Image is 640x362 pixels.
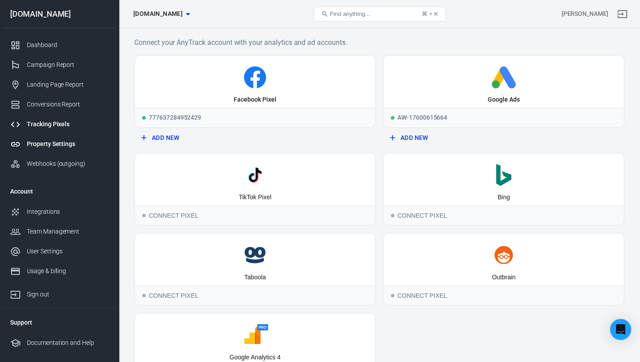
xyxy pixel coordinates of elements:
[27,159,109,168] div: Webhooks (outgoing)
[134,37,625,48] h6: Connect your AnyTrack account with your analytics and ad accounts.
[142,116,146,120] span: Running
[3,261,116,281] a: Usage & billing
[3,114,116,134] a: Tracking Pixels
[3,75,116,95] a: Landing Page Report
[3,202,116,222] a: Integrations
[492,273,516,282] div: Outbrain
[383,153,625,226] button: BingConnect PixelConnect Pixel
[612,4,633,25] a: Sign out
[27,290,109,299] div: Sign out
[230,353,281,362] div: Google Analytics 4
[3,181,116,202] li: Account
[27,80,109,89] div: Landing Page Report
[135,108,375,127] div: 777637284952429
[3,55,116,75] a: Campaign Report
[27,247,109,256] div: User Settings
[562,9,608,18] div: Account id: 7D9VSqxT
[3,10,116,18] div: [DOMAIN_NAME]
[497,193,510,202] div: Bing
[488,95,520,104] div: Google Ads
[27,338,109,347] div: Documentation and Help
[384,108,624,127] div: AW-17600615664
[391,294,394,297] span: Connect Pixel
[27,120,109,129] div: Tracking Pixels
[135,205,375,225] div: Connect Pixel
[3,134,116,154] a: Property Settings
[142,214,146,217] span: Connect Pixel
[3,222,116,241] a: Team Management
[383,55,625,128] a: Google AdsRunningAW-17600615664
[134,55,376,128] a: Facebook PixelRunning777637284952429
[3,154,116,174] a: Webhooks (outgoing)
[27,139,109,149] div: Property Settings
[384,285,624,305] div: Connect Pixel
[234,95,276,104] div: Facebook Pixel
[386,130,621,146] button: Add New
[391,214,394,217] span: Connect Pixel
[27,100,109,109] div: Conversions Report
[383,233,625,306] button: OutbrainConnect PixelConnect Pixel
[330,11,370,17] span: Find anything...
[391,116,394,120] span: Running
[133,8,183,19] span: zurahome.es
[384,205,624,225] div: Connect Pixel
[3,281,116,304] a: Sign out
[134,153,376,226] button: TikTok PixelConnect PixelConnect Pixel
[3,35,116,55] a: Dashboard
[239,193,271,202] div: TikTok Pixel
[27,267,109,276] div: Usage & billing
[27,40,109,50] div: Dashboard
[610,319,631,340] div: Open Intercom Messenger
[3,95,116,114] a: Conversions Report
[138,130,372,146] button: Add New
[27,60,109,69] div: Campaign Report
[142,294,146,297] span: Connect Pixel
[27,207,109,216] div: Integrations
[244,273,266,282] div: Taboola
[135,285,375,305] div: Connect Pixel
[27,227,109,236] div: Team Management
[3,241,116,261] a: User Settings
[422,11,438,17] div: ⌘ + K
[3,312,116,333] li: Support
[314,7,446,22] button: Find anything...⌘ + K
[130,6,193,22] button: [DOMAIN_NAME]
[134,233,376,306] button: TaboolaConnect PixelConnect Pixel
